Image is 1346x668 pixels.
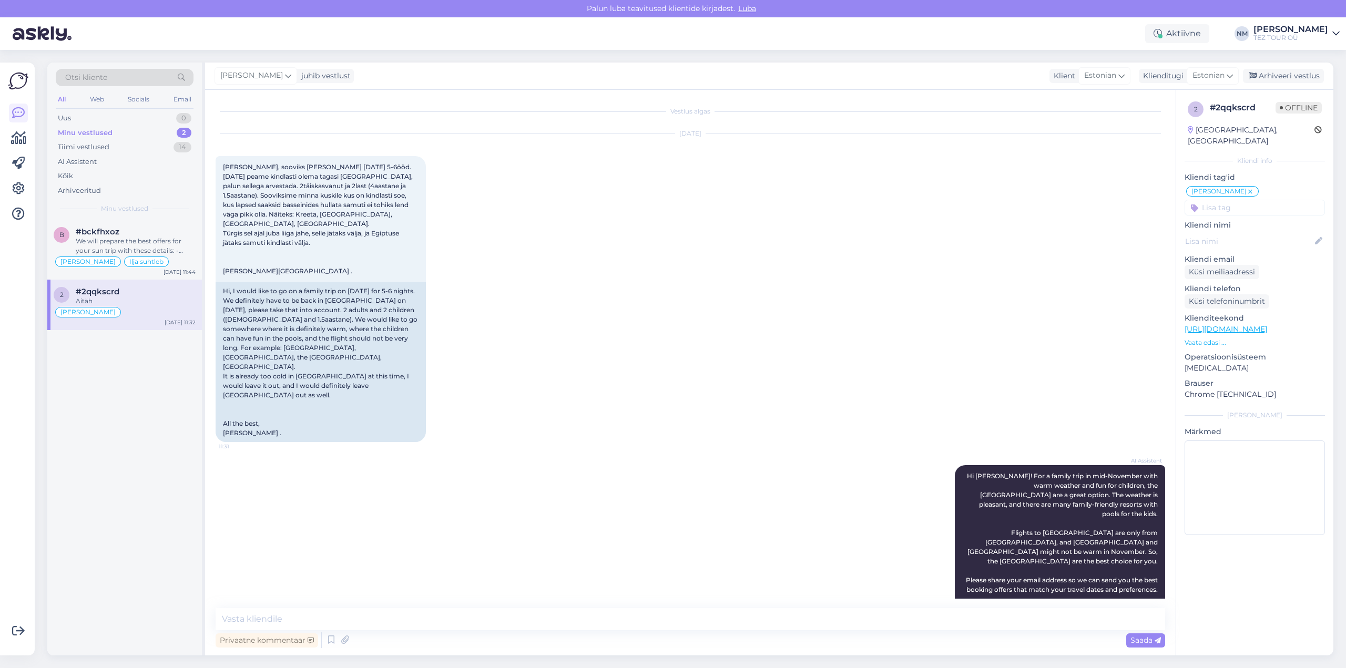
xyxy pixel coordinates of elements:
div: [DATE] 11:32 [165,318,196,326]
span: [PERSON_NAME] [60,309,116,315]
span: 11:31 [219,443,258,450]
div: Aktiivne [1145,24,1209,43]
div: Web [88,93,106,106]
div: Klient [1049,70,1075,81]
img: Askly Logo [8,71,28,91]
div: Arhiveeri vestlus [1243,69,1324,83]
div: juhib vestlust [297,70,351,81]
span: [PERSON_NAME], sooviks [PERSON_NAME] [DATE] 5-6ööd. [DATE] peame kindlasti olema tagasi [GEOGRAPH... [223,163,414,275]
div: NM [1235,26,1249,41]
div: Klienditugi [1139,70,1184,81]
div: Kõik [58,171,73,181]
span: #2qqkscrd [76,287,119,296]
span: Minu vestlused [101,204,148,213]
span: Ilja suhtleb [129,259,164,265]
p: Klienditeekond [1185,313,1325,324]
p: Kliendi nimi [1185,220,1325,231]
div: [PERSON_NAME] [1253,25,1328,34]
div: Aitäh [76,296,196,306]
p: Kliendi telefon [1185,283,1325,294]
div: 0 [176,113,191,124]
span: Estonian [1084,70,1116,81]
div: [GEOGRAPHIC_DATA], [GEOGRAPHIC_DATA] [1188,125,1314,147]
span: 2 [1194,105,1198,113]
span: [PERSON_NAME] [220,70,283,81]
p: Vaata edasi ... [1185,338,1325,347]
span: Saada [1130,635,1161,645]
span: Offline [1276,102,1322,114]
div: Privaatne kommentaar [216,633,318,648]
input: Lisa tag [1185,200,1325,215]
div: Kliendi info [1185,156,1325,166]
a: [PERSON_NAME]TEZ TOUR OÜ [1253,25,1340,42]
div: TEZ TOUR OÜ [1253,34,1328,42]
span: 2 [60,291,64,299]
div: Küsi meiliaadressi [1185,265,1259,279]
div: Uus [58,113,71,124]
p: Kliendi email [1185,254,1325,265]
div: # 2qqkscrd [1210,101,1276,114]
span: [PERSON_NAME] [1191,188,1247,194]
div: AI Assistent [58,157,97,167]
span: b [59,231,64,239]
a: [URL][DOMAIN_NAME] [1185,324,1267,334]
input: Lisa nimi [1185,235,1313,247]
div: [DATE] [216,129,1165,138]
span: Estonian [1192,70,1225,81]
span: #bckfhxoz [76,227,119,237]
span: AI Assistent [1123,457,1162,465]
span: Hi [PERSON_NAME]! For a family trip in mid-November with warm weather and fun for children, the [... [966,472,1159,593]
div: Email [171,93,193,106]
div: 14 [174,142,191,152]
p: Märkmed [1185,426,1325,437]
p: Kliendi tag'id [1185,172,1325,183]
span: Luba [735,4,759,13]
div: All [56,93,68,106]
div: Minu vestlused [58,128,113,138]
div: [PERSON_NAME] [1185,410,1325,420]
div: [DATE] 11:44 [164,268,196,276]
p: [MEDICAL_DATA] [1185,363,1325,374]
span: Otsi kliente [65,72,107,83]
p: Chrome [TECHNICAL_ID] [1185,389,1325,400]
div: Socials [126,93,151,106]
div: Küsi telefoninumbrit [1185,294,1269,309]
div: Vestlus algas [216,107,1165,116]
div: Arhiveeritud [58,186,101,196]
div: We will prepare the best offers for your sun trip with these details: - Departure between [DATE] ... [76,237,196,255]
div: Hi, I would like to go on a family trip on [DATE] for 5-6 nights. We definitely have to be back i... [216,282,426,442]
p: Brauser [1185,378,1325,389]
span: [PERSON_NAME] [60,259,116,265]
div: Tiimi vestlused [58,142,109,152]
div: 2 [177,128,191,138]
p: Operatsioonisüsteem [1185,352,1325,363]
